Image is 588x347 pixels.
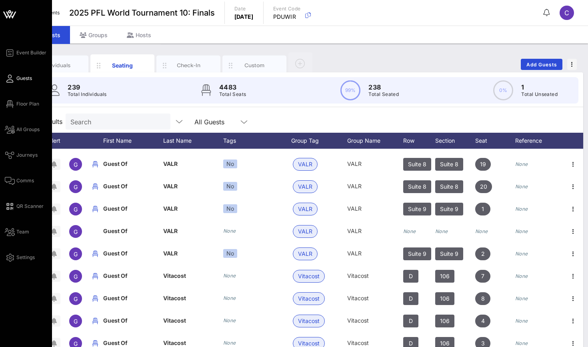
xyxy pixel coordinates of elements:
span: Guest Of [103,160,128,167]
span: 106 [440,292,450,305]
span: Guest Of [103,250,128,257]
a: All Groups [5,125,40,134]
span: G [74,251,78,257]
span: 2 [481,247,485,260]
span: VALR [347,250,362,257]
span: G [74,340,78,347]
div: Tags [223,133,291,149]
span: G [74,161,78,168]
span: 106 [440,270,450,283]
div: Reference [515,133,563,149]
span: 2025 PFL World Tournament 10: Finals [69,7,215,19]
span: Guests [16,75,32,82]
p: Date [234,5,254,13]
i: None [515,206,528,212]
a: Event Builder [5,48,46,58]
span: Add Guests [526,62,558,68]
span: Vitacost [347,339,369,346]
i: None [475,228,488,234]
div: Group Name [347,133,403,149]
span: 7 [481,270,484,283]
span: Comms [16,177,34,184]
span: G [74,206,78,213]
span: G [74,183,78,190]
i: None [515,183,528,189]
span: Suite 8 [440,180,458,193]
span: VALR [298,158,312,170]
i: None [515,161,528,167]
div: Alert [44,133,64,149]
span: Guest Of [103,227,128,234]
p: 4483 [219,82,246,92]
span: G [74,273,78,280]
span: Vitacost [347,317,369,324]
span: G [74,228,78,235]
a: Settings [5,253,35,262]
span: Vitacost [163,317,186,324]
span: 1 [482,203,484,215]
span: Vitacost [347,295,369,301]
p: Total Individuals [68,90,107,98]
span: Journeys [16,152,38,159]
p: 239 [68,82,107,92]
span: VALR [347,183,362,189]
span: G [74,295,78,302]
a: Guests [5,74,32,83]
span: VALR [347,205,362,212]
span: VALR [347,160,362,167]
span: Team [16,228,29,235]
span: VALR [298,203,312,215]
span: VALR [163,205,178,212]
div: Last Name [163,133,223,149]
div: Seat [475,133,515,149]
i: None [223,228,236,234]
span: D [409,315,413,327]
p: Total Seated [368,90,399,98]
span: Vitacost [163,295,186,301]
p: PDUWIR [273,13,301,21]
a: Journeys [5,150,38,160]
div: Custom [237,62,272,69]
span: Vitacost [298,315,320,327]
span: Guest Of [103,317,128,324]
span: Suite 8 [408,180,426,193]
i: None [223,340,236,346]
div: No [223,204,237,213]
i: None [515,295,528,301]
i: None [515,318,528,324]
i: None [515,228,528,234]
div: All Guests [190,114,254,130]
a: Floor Plan [5,99,39,109]
span: Vitacost [163,339,186,346]
i: None [435,228,448,234]
span: VALR [298,181,312,193]
span: Guest Of [103,339,128,346]
div: No [223,249,237,258]
a: Comms [5,176,34,185]
div: Hosts [117,26,161,44]
span: Suite 9 [440,203,458,215]
span: 106 [440,315,450,327]
div: All Guests [194,118,224,126]
p: 1 [521,82,558,92]
span: C [564,9,569,17]
span: VALR [298,225,312,237]
span: Suite 8 [408,158,426,171]
a: QR Scanner [5,201,44,211]
span: Vitacost [347,272,369,279]
i: None [223,317,236,323]
span: D [409,270,413,283]
p: 238 [368,82,399,92]
div: Row [403,133,435,149]
i: None [223,273,236,279]
div: No [223,160,237,168]
span: Suite 9 [408,247,426,260]
span: All Groups [16,126,40,133]
span: VALR [163,250,178,257]
button: Add Guests [521,59,562,70]
i: None [515,273,528,279]
span: VALR [347,227,362,234]
span: 20 [480,180,487,193]
span: Vitacost [298,270,320,282]
div: Group Tag [291,133,347,149]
